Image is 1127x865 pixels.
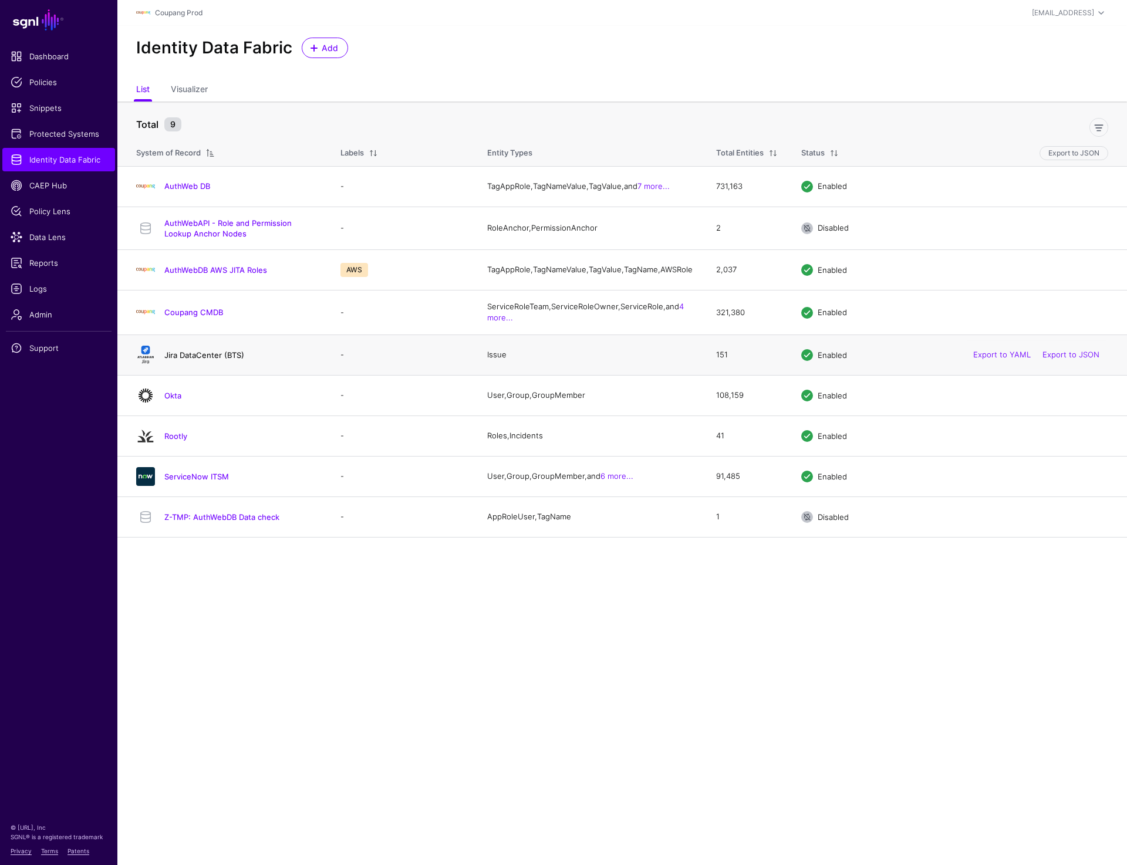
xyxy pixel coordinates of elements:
p: SGNL® is a registered trademark [11,832,107,842]
td: - [329,375,475,415]
span: AWS [340,263,368,277]
span: Dashboard [11,50,107,62]
span: Enabled [818,265,847,274]
td: User, Group, GroupMember [475,375,704,415]
a: Z-TMP: AuthWebDB Data check [164,512,279,522]
a: Visualizer [171,79,208,102]
small: 9 [164,117,181,131]
span: Enabled [818,431,847,440]
a: Okta [164,391,181,400]
a: Rootly [164,431,187,441]
a: Terms [41,847,58,854]
td: - [329,207,475,249]
div: Labels [340,147,364,159]
a: Snippets [2,96,115,120]
td: 731,163 [704,166,789,207]
span: Enabled [818,390,847,400]
td: User, Group, GroupMember, and [475,456,704,496]
a: ServiceNow ITSM [164,472,229,481]
td: - [329,415,475,456]
td: - [329,496,475,537]
span: Policy Lens [11,205,107,217]
a: Jira DataCenter (BTS) [164,350,244,360]
td: - [329,166,475,207]
span: Entity Types [487,148,532,157]
a: Coupang Prod [155,8,203,17]
td: 91,485 [704,456,789,496]
a: Dashboard [2,45,115,68]
td: 151 [704,334,789,375]
a: Export to JSON [1042,350,1099,359]
a: Policies [2,70,115,94]
a: 7 more... [637,181,670,191]
a: Export to YAML [973,350,1031,359]
span: Reports [11,257,107,269]
span: CAEP Hub [11,180,107,191]
img: svg+xml;base64,PHN2ZyBpZD0iTG9nbyIgeG1sbnM9Imh0dHA6Ly93d3cudzMub3JnLzIwMDAvc3ZnIiB3aWR0aD0iMTIxLj... [136,303,155,322]
td: 321,380 [704,290,789,334]
td: 2,037 [704,249,789,290]
span: Snippets [11,102,107,114]
a: AuthWebAPI - Role and Permission Lookup Anchor Nodes [164,218,292,238]
img: svg+xml;base64,PHN2ZyB3aWR0aD0iNjQiIGhlaWdodD0iNjQiIHZpZXdCb3g9IjAgMCA2NCA2NCIgZmlsbD0ibm9uZSIgeG... [136,467,155,486]
td: 1 [704,496,789,537]
p: © [URL], Inc [11,823,107,832]
a: Identity Data Fabric [2,148,115,171]
td: Roles, Incidents [475,415,704,456]
a: Patents [68,847,89,854]
span: Data Lens [11,231,107,243]
strong: Total [136,119,158,130]
a: Add [302,38,348,58]
span: Disabled [818,512,849,521]
span: Disabled [818,223,849,232]
a: Privacy [11,847,32,854]
td: RoleAnchor, PermissionAnchor [475,207,704,249]
span: Support [11,342,107,354]
span: Add [320,42,340,54]
a: Protected Systems [2,122,115,146]
td: ServiceRoleTeam, ServiceRoleOwner, ServiceRole, and [475,290,704,334]
h2: Identity Data Fabric [136,38,292,58]
span: Admin [11,309,107,320]
td: 2 [704,207,789,249]
td: Issue [475,334,704,375]
span: Policies [11,76,107,88]
a: 6 more... [600,471,633,481]
td: - [329,334,475,375]
a: List [136,79,150,102]
a: Reports [2,251,115,275]
div: Status [801,147,825,159]
span: Protected Systems [11,128,107,140]
a: Logs [2,277,115,300]
img: svg+xml;base64,PHN2ZyB3aWR0aD0iNjQiIGhlaWdodD0iNjQiIHZpZXdCb3g9IjAgMCA2NCA2NCIgZmlsbD0ibm9uZSIgeG... [136,386,155,405]
a: AuthWebDB AWS JITA Roles [164,265,267,275]
a: SGNL [7,7,110,33]
a: Data Lens [2,225,115,249]
div: Total Entities [716,147,764,159]
img: svg+xml;base64,PHN2ZyBpZD0iTG9nbyIgeG1sbnM9Imh0dHA6Ly93d3cudzMub3JnLzIwMDAvc3ZnIiB3aWR0aD0iMTIxLj... [136,261,155,279]
td: TagAppRole, TagNameValue, TagValue, TagName, AWSRole [475,249,704,290]
a: Admin [2,303,115,326]
span: Enabled [818,181,847,191]
a: Policy Lens [2,200,115,223]
div: [EMAIL_ADDRESS] [1032,8,1094,18]
div: System of Record [136,147,201,159]
td: TagAppRole, TagNameValue, TagValue, and [475,166,704,207]
span: Enabled [818,471,847,481]
span: Enabled [818,308,847,317]
td: AppRoleUser, TagName [475,496,704,537]
img: svg+xml;base64,PHN2ZyBpZD0iTG9nbyIgeG1sbnM9Imh0dHA6Ly93d3cudzMub3JnLzIwMDAvc3ZnIiB3aWR0aD0iMTIxLj... [136,6,150,20]
button: Export to JSON [1040,146,1108,160]
td: 41 [704,415,789,456]
td: - [329,456,475,496]
img: svg+xml;base64,PHN2ZyB3aWR0aD0iMjQiIGhlaWdodD0iMjQiIHZpZXdCb3g9IjAgMCAyNCAyNCIgZmlsbD0ibm9uZSIgeG... [136,427,155,445]
img: svg+xml;base64,PHN2ZyB3aWR0aD0iMTQxIiBoZWlnaHQ9IjE2NCIgdmlld0JveD0iMCAwIDE0MSAxNjQiIGZpbGw9Im5vbm... [136,346,155,364]
img: svg+xml;base64,PHN2ZyBpZD0iTG9nbyIgeG1sbnM9Imh0dHA6Ly93d3cudzMub3JnLzIwMDAvc3ZnIiB3aWR0aD0iMTIxLj... [136,177,155,196]
a: Coupang CMDB [164,308,223,317]
span: Identity Data Fabric [11,154,107,165]
td: 108,159 [704,375,789,415]
span: Enabled [818,350,847,359]
a: AuthWeb DB [164,181,210,191]
span: Logs [11,283,107,295]
td: - [329,290,475,334]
